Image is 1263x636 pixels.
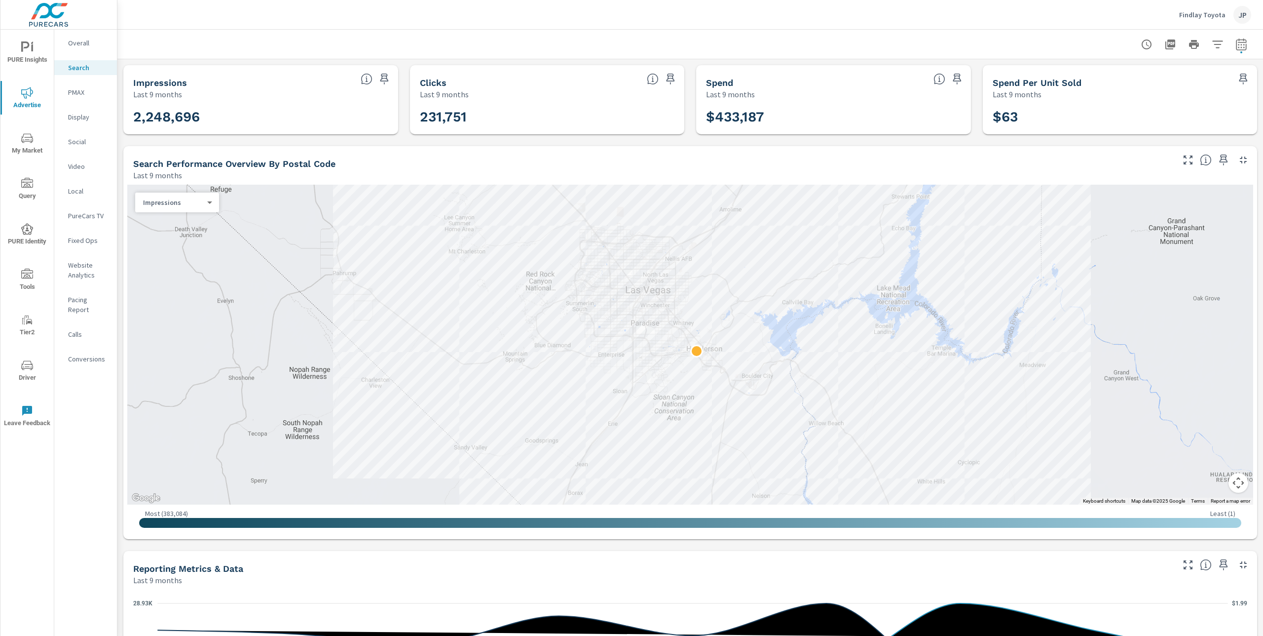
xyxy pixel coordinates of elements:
p: Fixed Ops [68,236,109,245]
div: Overall [54,36,117,50]
h5: Spend [706,78,733,88]
p: Calls [68,329,109,339]
span: Tools [3,269,51,293]
span: Map data ©2025 Google [1131,498,1185,504]
span: The amount of money spent on advertising during the period. [933,73,945,85]
span: Leave Feedback [3,405,51,429]
p: Social [68,137,109,147]
p: Impressions [143,198,203,207]
span: The number of times an ad was shown on your behalf. [361,73,372,85]
p: PureCars TV [68,211,109,221]
div: JP [1233,6,1251,24]
button: Apply Filters [1208,35,1227,54]
button: Keyboard shortcuts [1083,498,1125,505]
span: My Market [3,132,51,157]
div: Display [54,110,117,124]
p: Last 9 months [706,88,755,100]
div: Impressions [135,198,211,207]
span: Save this to your personalized report [376,71,392,87]
span: Save this to your personalized report [663,71,678,87]
button: Map camera controls [1228,473,1248,493]
div: Calls [54,327,117,342]
a: Report a map error [1211,498,1250,504]
div: Conversions [54,352,117,366]
p: Website Analytics [68,260,109,280]
a: Open this area in Google Maps (opens a new window) [130,492,162,505]
h5: Spend Per Unit Sold [993,78,1081,88]
img: Google [130,492,162,505]
div: Social [54,134,117,149]
p: Local [68,186,109,196]
h3: $63 [993,109,1248,125]
button: "Export Report to PDF" [1160,35,1180,54]
h3: $433,187 [706,109,961,125]
p: Search [68,63,109,73]
text: 28.93K [133,600,152,607]
p: Conversions [68,354,109,364]
div: Local [54,184,117,199]
button: Make Fullscreen [1180,152,1196,168]
button: Print Report [1184,35,1204,54]
span: Advertise [3,87,51,111]
span: Driver [3,359,51,384]
span: PURE Insights [3,41,51,66]
p: Last 9 months [133,88,182,100]
span: Tier2 [3,314,51,338]
p: Last 9 months [133,169,182,181]
div: PureCars TV [54,208,117,223]
div: nav menu [0,30,54,438]
div: PMAX [54,85,117,100]
div: Fixed Ops [54,233,117,248]
h5: Clicks [420,78,446,88]
p: Display [68,112,109,122]
p: Pacing Report [68,295,109,315]
p: Overall [68,38,109,48]
h5: Reporting Metrics & Data [133,563,243,574]
span: The number of times an ad was clicked by a consumer. [647,73,659,85]
text: $1.99 [1232,600,1247,607]
span: Save this to your personalized report [1216,152,1231,168]
span: Query [3,178,51,202]
span: Save this to your personalized report [949,71,965,87]
a: Terms (opens in new tab) [1191,498,1205,504]
div: Video [54,159,117,174]
p: Last 9 months [993,88,1041,100]
h3: 231,751 [420,109,675,125]
span: Understand Search data over time and see how metrics compare to each other. [1200,559,1212,571]
button: Select Date Range [1231,35,1251,54]
div: Website Analytics [54,258,117,282]
span: PURE Identity [3,223,51,247]
p: Video [68,161,109,171]
p: Most ( 383,084 ) [145,509,188,518]
button: Minimize Widget [1235,152,1251,168]
span: Save this to your personalized report [1235,71,1251,87]
h5: Search Performance Overview By Postal Code [133,159,335,169]
p: PMAX [68,87,109,97]
p: Findlay Toyota [1179,10,1226,19]
button: Make Fullscreen [1180,557,1196,573]
p: Last 9 months [133,574,182,586]
p: Last 9 months [420,88,469,100]
div: Search [54,60,117,75]
div: Pacing Report [54,292,117,317]
span: Understand Search performance data by postal code. Individual postal codes can be selected and ex... [1200,154,1212,166]
h5: Impressions [133,78,187,88]
h3: 2,248,696 [133,109,388,125]
p: Least ( 1 ) [1210,509,1235,518]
